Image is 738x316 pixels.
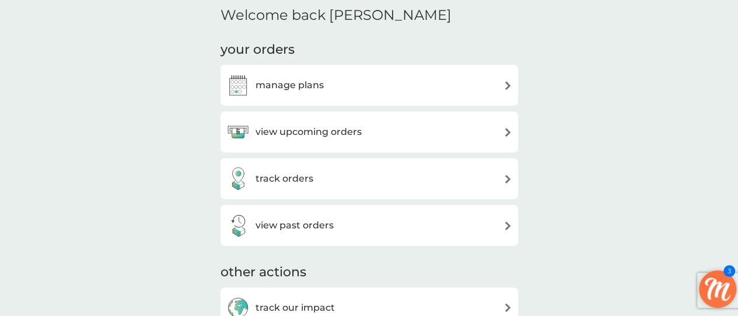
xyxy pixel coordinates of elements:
img: arrow right [503,303,512,312]
img: arrow right [503,81,512,90]
h3: track our impact [256,300,335,315]
h3: view upcoming orders [256,124,362,140]
h2: Welcome back [PERSON_NAME] [221,7,452,24]
h3: track orders [256,171,313,186]
h3: view past orders [256,218,334,233]
img: arrow right [503,175,512,183]
img: arrow right [503,221,512,230]
img: arrow right [503,128,512,137]
h3: your orders [221,41,295,59]
h3: manage plans [256,78,324,93]
h3: other actions [221,263,306,282]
